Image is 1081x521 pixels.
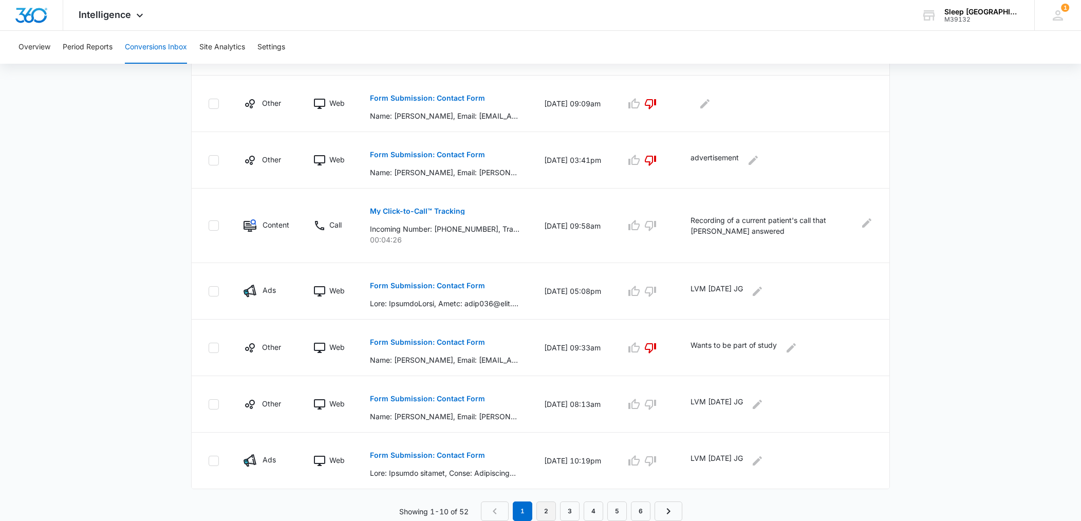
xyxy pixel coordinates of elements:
p: Other [262,98,281,108]
p: Other [262,154,281,165]
p: Other [262,342,281,352]
p: Recording of a current patient's call that [PERSON_NAME] answered [691,215,854,236]
span: Intelligence [79,9,131,20]
a: Page 2 [536,501,556,521]
p: Name: [PERSON_NAME], Email: [PERSON_NAME][EMAIL_ADDRESS][DOMAIN_NAME], Phone: [PHONE_NUMBER], Are... [370,411,519,422]
p: My Click-to-Call™ Tracking [370,208,465,215]
td: [DATE] 05:08pm [532,263,613,320]
button: Edit Comments [749,283,766,300]
button: Period Reports [63,31,113,64]
p: Web [329,154,345,165]
p: Name: [PERSON_NAME], Email: [PERSON_NAME][EMAIL_ADDRESS][PERSON_NAME][DOMAIN_NAME], Phone: [PHONE... [370,167,519,178]
td: [DATE] 09:33am [532,320,613,376]
button: Edit Comments [745,152,761,169]
a: Page 3 [560,501,580,521]
a: Page 4 [584,501,603,521]
td: [DATE] 09:58am [532,189,613,263]
p: Name: [PERSON_NAME], Email: [EMAIL_ADDRESS][DOMAIN_NAME], Phone: [PHONE_NUMBER], Are you a new pa... [370,355,519,365]
p: Form Submission: Contact Form [370,339,485,346]
a: Next Page [655,501,682,521]
p: Web [329,455,345,466]
p: Lore: Ipsumdo sitamet, Conse: Adipiscingel7034@seddo.eiu, Tempo: 0103596244, Inc utl e dol magnaa... [370,468,519,478]
p: Web [329,398,345,409]
nav: Pagination [481,501,682,521]
td: [DATE] 10:19pm [532,433,613,489]
em: 1 [513,501,532,521]
button: Form Submission: Contact Form [370,86,485,110]
button: Form Submission: Contact Form [370,443,485,468]
p: Form Submission: Contact Form [370,151,485,158]
p: LVM [DATE] JG [691,283,743,300]
p: Form Submission: Contact Form [370,452,485,459]
span: 1 [1061,4,1069,12]
p: Name: [PERSON_NAME], Email: [EMAIL_ADDRESS][DOMAIN_NAME], Phone: [PHONE_NUMBER], Are you a new pa... [370,110,519,121]
p: Ads [263,454,276,465]
button: Form Submission: Contact Form [370,142,485,167]
button: Overview [18,31,50,64]
td: [DATE] 09:09am [532,76,613,132]
div: notifications count [1061,4,1069,12]
p: Ads [263,285,276,295]
button: Edit Comments [749,453,766,469]
p: Web [329,285,345,296]
button: Edit Comments [783,340,799,356]
button: Settings [257,31,285,64]
a: Page 5 [607,501,627,521]
p: Other [262,398,281,409]
p: Lore: IpsumdoLorsi, Ametc: adip036@elit.sed, Doeiu: 5410702234, Tem inc u lab etdolor?: Mag, Aliq... [370,298,519,309]
p: 00:04:26 [370,234,519,245]
p: advertisement [691,152,739,169]
p: Incoming Number: [PHONE_NUMBER], Tracking Number: [PHONE_NUMBER], Ring To: [PHONE_NUMBER], Caller... [370,224,519,234]
p: Content [263,219,289,230]
button: Form Submission: Contact Form [370,273,485,298]
div: account name [944,8,1019,16]
p: Wants to be part of study [691,340,777,356]
button: Site Analytics [199,31,245,64]
button: Form Submission: Contact Form [370,330,485,355]
div: account id [944,16,1019,23]
p: LVM [DATE] JG [691,453,743,469]
button: Form Submission: Contact Form [370,386,485,411]
button: My Click-to-Call™ Tracking [370,199,465,224]
button: Edit Comments [697,96,713,112]
p: Call [329,219,342,230]
button: Conversions Inbox [125,31,187,64]
p: Form Submission: Contact Form [370,282,485,289]
p: Form Submission: Contact Form [370,95,485,102]
td: [DATE] 03:41pm [532,132,613,189]
p: Form Submission: Contact Form [370,395,485,402]
p: Web [329,342,345,352]
p: Web [329,98,345,108]
button: Edit Comments [860,215,873,231]
p: Showing 1-10 of 52 [399,506,469,517]
a: Page 6 [631,501,650,521]
button: Edit Comments [749,396,766,413]
td: [DATE] 08:13am [532,376,613,433]
p: LVM [DATE] JG [691,396,743,413]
